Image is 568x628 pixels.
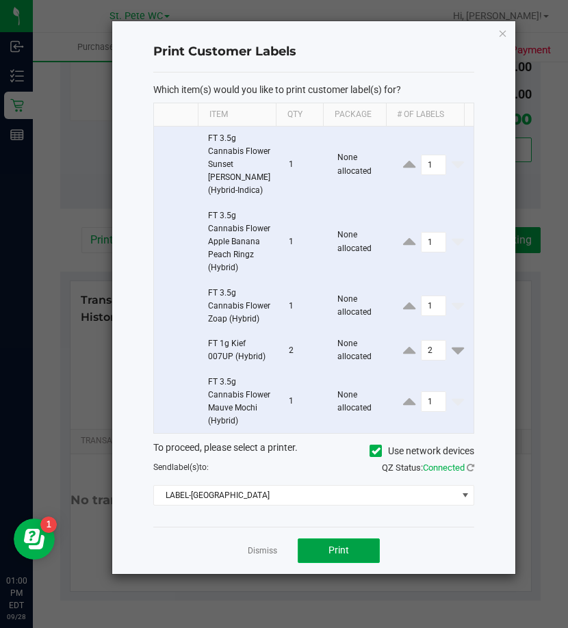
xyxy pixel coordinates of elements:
td: None allocated [329,332,393,369]
td: FT 3.5g Cannabis Flower Mauve Mochi (Hybrid) [200,370,281,434]
span: Print [328,545,349,555]
td: 1 [281,281,329,332]
th: Item [198,103,276,127]
iframe: Resource center unread badge [40,516,57,533]
td: None allocated [329,127,393,204]
td: 2 [281,332,329,369]
p: Which item(s) would you like to print customer label(s) for? [153,83,475,96]
td: FT 3.5g Cannabis Flower Sunset [PERSON_NAME] (Hybrid-Indica) [200,127,281,204]
span: Connected [423,462,465,473]
td: FT 1g Kief 007UP (Hybrid) [200,332,281,369]
td: FT 3.5g Cannabis Flower Zoap (Hybrid) [200,281,281,332]
iframe: Resource center [14,519,55,560]
button: Print [298,538,380,563]
td: 1 [281,370,329,434]
td: None allocated [329,204,393,281]
th: Qty [276,103,323,127]
a: Dismiss [248,545,277,557]
th: # of labels [386,103,464,127]
h4: Print Customer Labels [153,43,475,61]
span: LABEL-[GEOGRAPHIC_DATA] [154,486,457,505]
span: Send to: [153,462,209,472]
div: To proceed, please select a printer. [143,441,485,461]
td: None allocated [329,281,393,332]
label: Use network devices [370,444,474,458]
td: None allocated [329,370,393,434]
td: 1 [281,204,329,281]
span: label(s) [172,462,199,472]
td: FT 3.5g Cannabis Flower Apple Banana Peach Ringz (Hybrid) [200,204,281,281]
span: QZ Status: [382,462,474,473]
td: 1 [281,127,329,204]
th: Package [323,103,386,127]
